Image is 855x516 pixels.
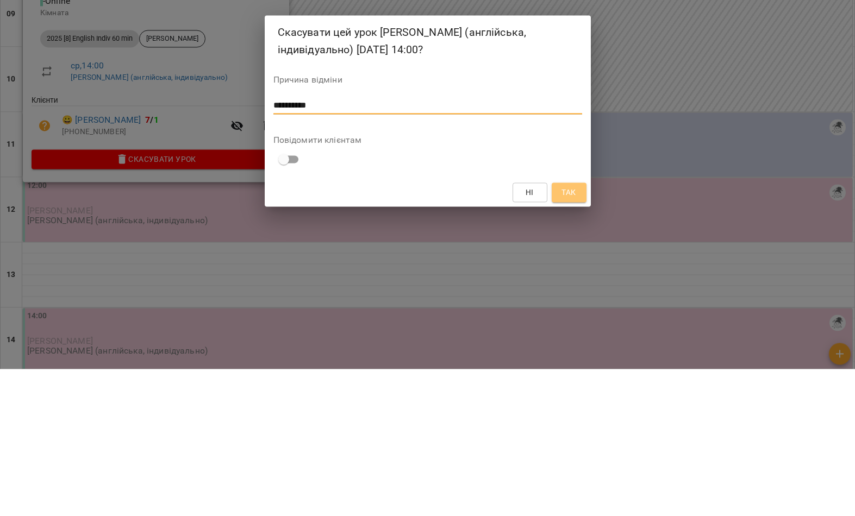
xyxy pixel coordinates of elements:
[273,223,582,231] label: Причина відміни
[526,333,534,346] span: Ні
[552,330,586,349] button: Так
[513,330,547,349] button: Ні
[273,283,582,292] label: Повідомити клієнтам
[278,171,578,205] h2: Скасувати цей урок [PERSON_NAME] (англійська, індивідуально) [DATE] 14:00?
[561,333,576,346] span: Так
